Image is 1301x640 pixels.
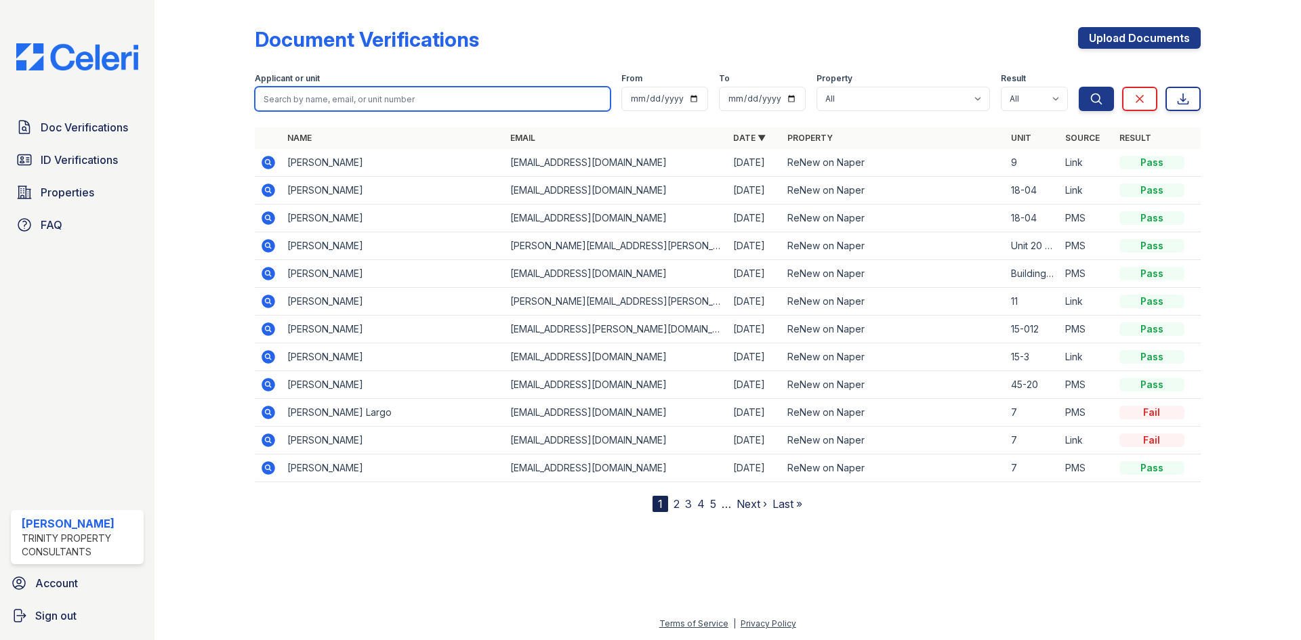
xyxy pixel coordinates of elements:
[11,211,144,238] a: FAQ
[1060,205,1114,232] td: PMS
[282,232,505,260] td: [PERSON_NAME]
[782,343,1005,371] td: ReNew on Naper
[772,497,802,511] a: Last »
[1006,371,1060,399] td: 45-20
[1006,149,1060,177] td: 9
[659,618,728,628] a: Terms of Service
[1078,27,1201,49] a: Upload Documents
[728,371,782,399] td: [DATE]
[1060,343,1114,371] td: Link
[653,496,668,512] div: 1
[1006,288,1060,316] td: 11
[35,607,77,624] span: Sign out
[22,515,138,532] div: [PERSON_NAME]
[1011,133,1031,143] a: Unit
[282,288,505,316] td: [PERSON_NAME]
[282,205,505,232] td: [PERSON_NAME]
[505,177,728,205] td: [EMAIL_ADDRESS][DOMAIN_NAME]
[722,496,731,512] span: …
[1119,184,1184,197] div: Pass
[22,532,138,559] div: Trinity Property Consultants
[255,27,479,51] div: Document Verifications
[728,399,782,427] td: [DATE]
[782,371,1005,399] td: ReNew on Naper
[782,316,1005,343] td: ReNew on Naper
[1006,427,1060,454] td: 7
[1006,205,1060,232] td: 18-04
[685,497,692,511] a: 3
[41,184,94,200] span: Properties
[728,260,782,288] td: [DATE]
[505,205,728,232] td: [EMAIL_ADDRESS][DOMAIN_NAME]
[11,146,144,173] a: ID Verifications
[728,316,782,343] td: [DATE]
[782,288,1005,316] td: ReNew on Naper
[41,217,62,233] span: FAQ
[728,343,782,371] td: [DATE]
[782,149,1005,177] td: ReNew on Naper
[1060,177,1114,205] td: Link
[505,371,728,399] td: [EMAIL_ADDRESS][DOMAIN_NAME]
[1060,149,1114,177] td: Link
[41,119,128,135] span: Doc Verifications
[505,288,728,316] td: [PERSON_NAME][EMAIL_ADDRESS][PERSON_NAME][DOMAIN_NAME]
[505,260,728,288] td: [EMAIL_ADDRESS][DOMAIN_NAME]
[782,205,1005,232] td: ReNew on Naper
[728,232,782,260] td: [DATE]
[1119,461,1184,475] div: Pass
[1060,454,1114,482] td: PMS
[728,205,782,232] td: [DATE]
[737,497,767,511] a: Next ›
[1119,133,1151,143] a: Result
[505,232,728,260] td: [PERSON_NAME][EMAIL_ADDRESS][PERSON_NAME][DOMAIN_NAME]
[282,427,505,454] td: [PERSON_NAME]
[282,399,505,427] td: [PERSON_NAME] Largo
[255,87,611,111] input: Search by name, email, or unit number
[282,343,505,371] td: [PERSON_NAME]
[505,399,728,427] td: [EMAIL_ADDRESS][DOMAIN_NAME]
[5,602,149,629] a: Sign out
[728,177,782,205] td: [DATE]
[282,260,505,288] td: [PERSON_NAME]
[697,497,705,511] a: 4
[728,454,782,482] td: [DATE]
[505,427,728,454] td: [EMAIL_ADDRESS][DOMAIN_NAME]
[1060,427,1114,454] td: Link
[1060,371,1114,399] td: PMS
[35,575,78,591] span: Account
[728,288,782,316] td: [DATE]
[11,114,144,141] a: Doc Verifications
[255,73,320,84] label: Applicant or unit
[1060,399,1114,427] td: PMS
[728,149,782,177] td: [DATE]
[1119,322,1184,336] div: Pass
[710,497,716,511] a: 5
[782,427,1005,454] td: ReNew on Naper
[282,149,505,177] td: [PERSON_NAME]
[782,454,1005,482] td: ReNew on Naper
[1060,260,1114,288] td: PMS
[728,427,782,454] td: [DATE]
[505,149,728,177] td: [EMAIL_ADDRESS][DOMAIN_NAME]
[782,177,1005,205] td: ReNew on Naper
[505,454,728,482] td: [EMAIL_ADDRESS][DOMAIN_NAME]
[1119,267,1184,280] div: Pass
[505,343,728,371] td: [EMAIL_ADDRESS][DOMAIN_NAME]
[782,260,1005,288] td: ReNew on Naper
[1119,156,1184,169] div: Pass
[5,570,149,597] a: Account
[1006,343,1060,371] td: 15-3
[621,73,642,84] label: From
[41,152,118,168] span: ID Verifications
[11,179,144,206] a: Properties
[510,133,535,143] a: Email
[817,73,852,84] label: Property
[1060,316,1114,343] td: PMS
[1119,295,1184,308] div: Pass
[282,371,505,399] td: [PERSON_NAME]
[5,43,149,70] img: CE_Logo_Blue-a8612792a0a2168367f1c8372b55b34899dd931a85d93a1a3d3e32e68fde9ad4.png
[1119,406,1184,419] div: Fail
[719,73,730,84] label: To
[1119,378,1184,391] div: Pass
